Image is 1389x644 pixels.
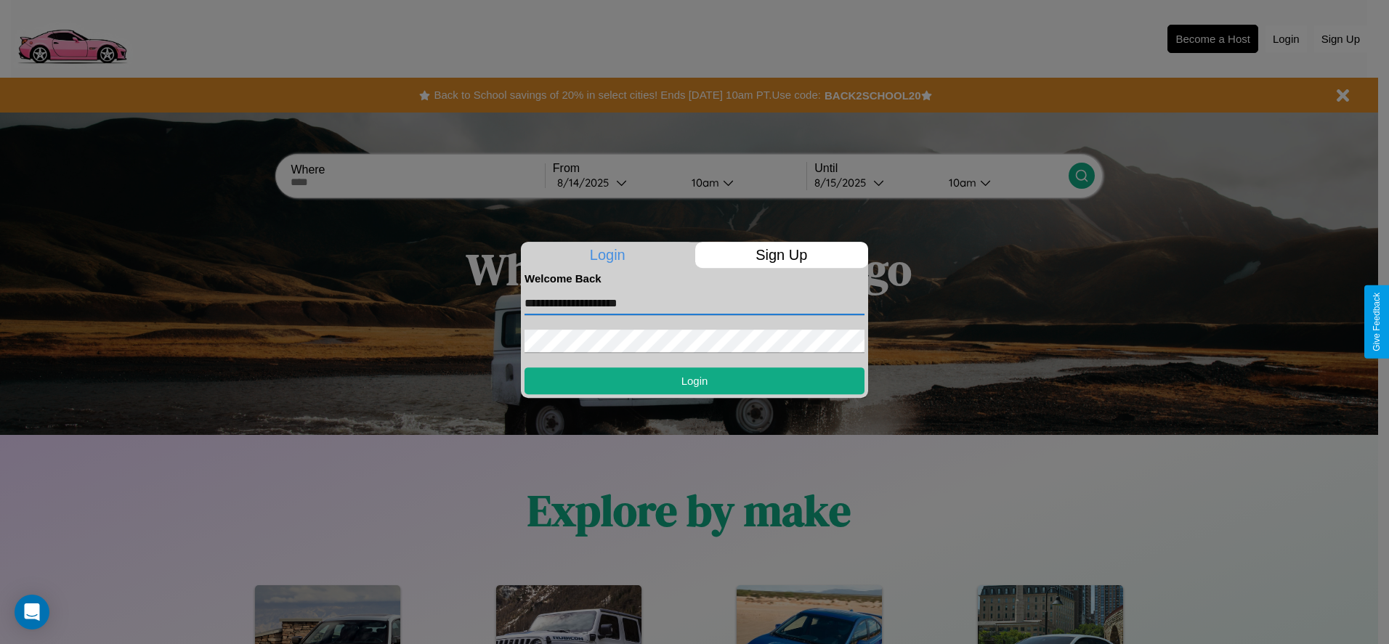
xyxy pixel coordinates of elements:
[15,595,49,629] div: Open Intercom Messenger
[521,242,694,268] p: Login
[525,367,864,394] button: Login
[1372,293,1382,351] div: Give Feedback
[525,272,864,285] h4: Welcome Back
[695,242,869,268] p: Sign Up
